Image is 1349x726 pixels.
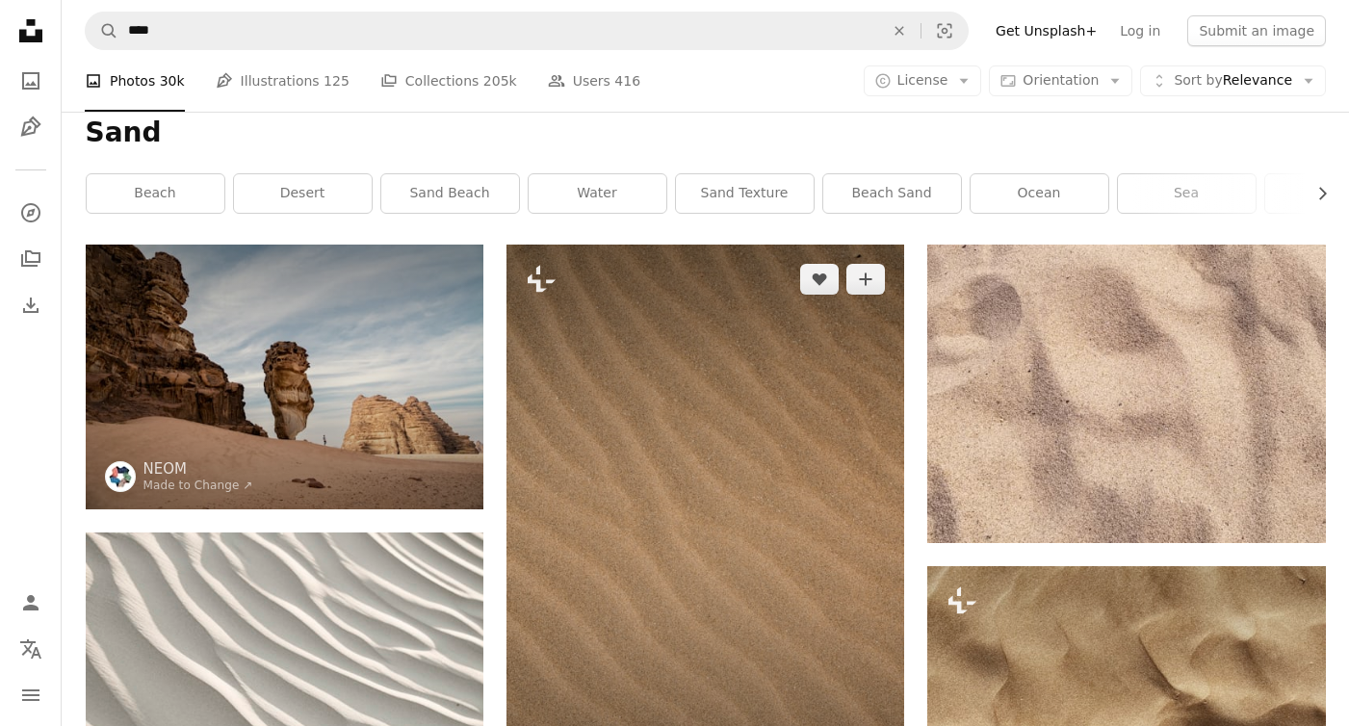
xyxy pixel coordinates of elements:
span: Relevance [1174,71,1292,91]
button: Menu [12,676,50,714]
a: Illustrations 125 [216,50,350,112]
button: Language [12,630,50,668]
a: beach [87,174,224,213]
span: 125 [324,70,350,91]
a: water [529,174,666,213]
a: desert [234,174,372,213]
button: Submit an image [1187,15,1326,46]
button: Orientation [989,65,1132,96]
a: sand dune [86,656,483,673]
button: Sort byRelevance [1140,65,1326,96]
img: Go to NEOM's profile [105,461,136,492]
a: Log in [1108,15,1172,46]
span: Sort by [1174,72,1222,88]
span: License [897,72,948,88]
a: beach sand [823,174,961,213]
a: a large rock formation in the middle of a desert [86,368,483,385]
a: sea [1118,174,1256,213]
button: Search Unsplash [86,13,118,49]
a: sand texture [676,174,814,213]
button: Add to Collection [846,264,885,295]
a: Get Unsplash+ [984,15,1108,46]
a: Collections 205k [380,50,517,112]
button: Like [800,264,839,295]
a: Home — Unsplash [12,12,50,54]
a: Illustrations [12,108,50,146]
span: Orientation [1023,72,1099,88]
a: NEOM [143,459,253,479]
a: sand beach [381,174,519,213]
h1: Sand [86,116,1326,150]
a: focus photo of brown sand [927,384,1325,402]
a: Collections [12,240,50,278]
button: Visual search [921,13,968,49]
button: scroll list to the right [1305,174,1326,213]
a: Explore [12,194,50,232]
button: Clear [878,13,921,49]
button: License [864,65,982,96]
span: 416 [614,70,640,91]
a: Made to Change ↗ [143,479,253,492]
img: focus photo of brown sand [927,245,1325,543]
form: Find visuals sitewide [85,12,969,50]
a: Download History [12,286,50,324]
a: a bird is standing in the sand on the beach [506,533,904,551]
span: 205k [483,70,517,91]
a: ocean [971,174,1108,213]
img: a large rock formation in the middle of a desert [86,245,483,509]
a: Photos [12,62,50,100]
a: Log in / Sign up [12,583,50,622]
a: Users 416 [548,50,640,112]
